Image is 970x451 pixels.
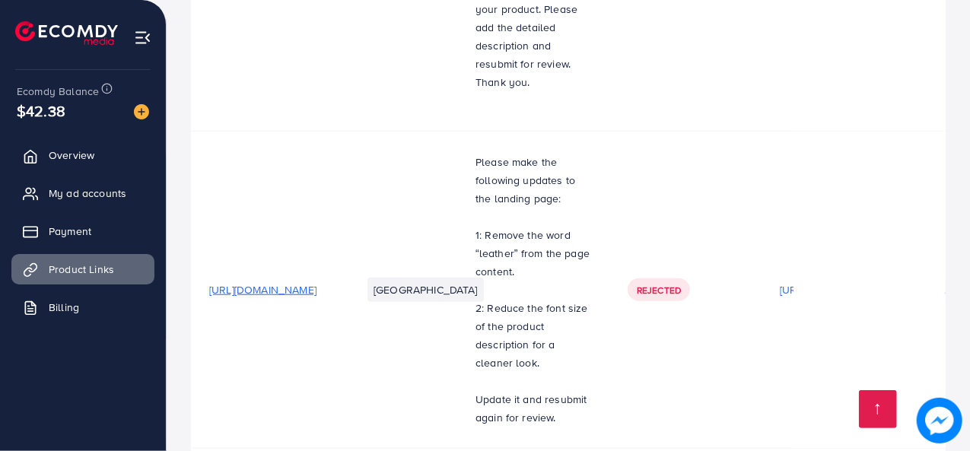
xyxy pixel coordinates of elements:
[475,153,591,208] p: Please make the following updates to the landing page:
[49,224,91,239] span: Payment
[49,262,114,277] span: Product Links
[11,254,154,284] a: Product Links
[11,178,154,208] a: My ad accounts
[917,398,962,443] img: image
[209,282,316,297] span: [URL][DOMAIN_NAME]
[367,278,484,302] li: [GEOGRAPHIC_DATA]
[17,100,65,122] span: $42.38
[17,84,99,99] span: Ecomdy Balance
[11,216,154,246] a: Payment
[134,29,151,46] img: menu
[475,299,591,372] p: 2: Reduce the font size of the product description for a cleaner look.
[637,284,681,297] span: Rejected
[11,140,154,170] a: Overview
[11,292,154,322] a: Billing
[475,390,591,427] p: Update it and resubmit again for review.
[134,104,149,119] img: image
[49,148,94,163] span: Overview
[49,186,126,201] span: My ad accounts
[780,281,887,299] p: [URL][DOMAIN_NAME]
[15,21,118,45] img: logo
[475,226,591,281] p: 1: Remove the word “leather” from the page content.
[49,300,79,315] span: Billing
